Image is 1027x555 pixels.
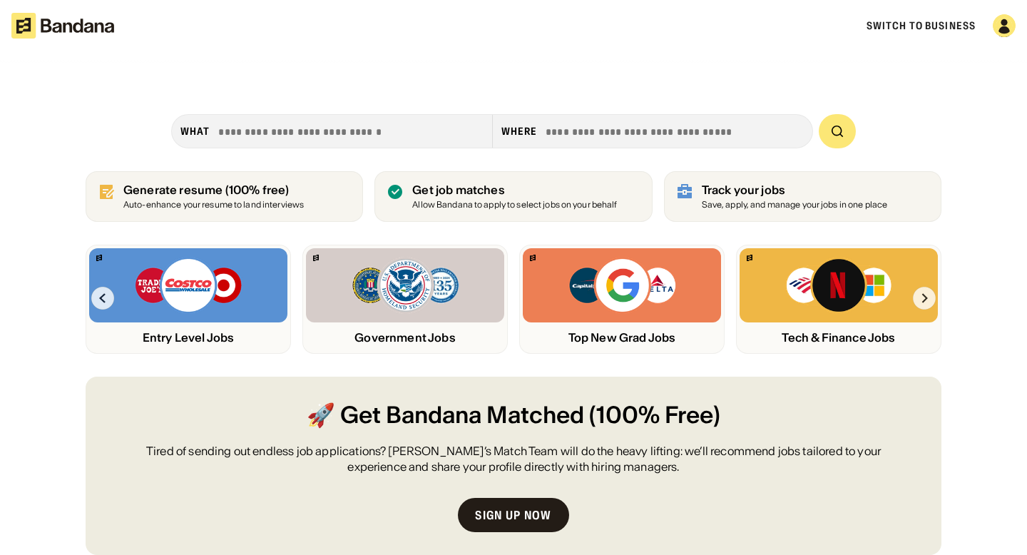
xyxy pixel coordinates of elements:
[736,245,941,354] a: Bandana logoBank of America, Netflix, Microsoft logosTech & Finance Jobs
[91,287,114,310] img: Left Arrow
[867,19,976,32] a: Switch to Business
[134,257,242,314] img: Trader Joe’s, Costco, Target logos
[307,399,584,432] span: 🚀 Get Bandana Matched
[180,125,210,138] div: what
[89,331,287,345] div: Entry Level Jobs
[313,255,319,261] img: Bandana logo
[302,245,508,354] a: Bandana logoFBI, DHS, MWRD logosGovernment Jobs
[374,171,652,222] a: Get job matches Allow Bandana to apply to select jobs on your behalf
[412,200,617,210] div: Allow Bandana to apply to select jobs on your behalf
[86,171,363,222] a: Generate resume (100% free)Auto-enhance your resume to land interviews
[306,331,504,345] div: Government Jobs
[475,509,551,521] div: Sign up now
[519,245,725,354] a: Bandana logoCapital One, Google, Delta logosTop New Grad Jobs
[225,183,290,197] span: (100% free)
[523,331,721,345] div: Top New Grad Jobs
[123,200,304,210] div: Auto-enhance your resume to land interviews
[740,331,938,345] div: Tech & Finance Jobs
[351,257,459,314] img: FBI, DHS, MWRD logos
[530,255,536,261] img: Bandana logo
[702,183,888,197] div: Track your jobs
[589,399,720,432] span: (100% Free)
[702,200,888,210] div: Save, apply, and manage your jobs in one place
[412,183,617,197] div: Get job matches
[785,257,893,314] img: Bank of America, Netflix, Microsoft logos
[11,13,114,39] img: Bandana logotype
[501,125,538,138] div: Where
[568,257,676,314] img: Capital One, Google, Delta logos
[913,287,936,310] img: Right Arrow
[123,183,304,197] div: Generate resume
[96,255,102,261] img: Bandana logo
[747,255,752,261] img: Bandana logo
[86,245,291,354] a: Bandana logoTrader Joe’s, Costco, Target logosEntry Level Jobs
[664,171,941,222] a: Track your jobs Save, apply, and manage your jobs in one place
[120,443,907,475] div: Tired of sending out endless job applications? [PERSON_NAME]’s Match Team will do the heavy lifti...
[458,498,568,532] a: Sign up now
